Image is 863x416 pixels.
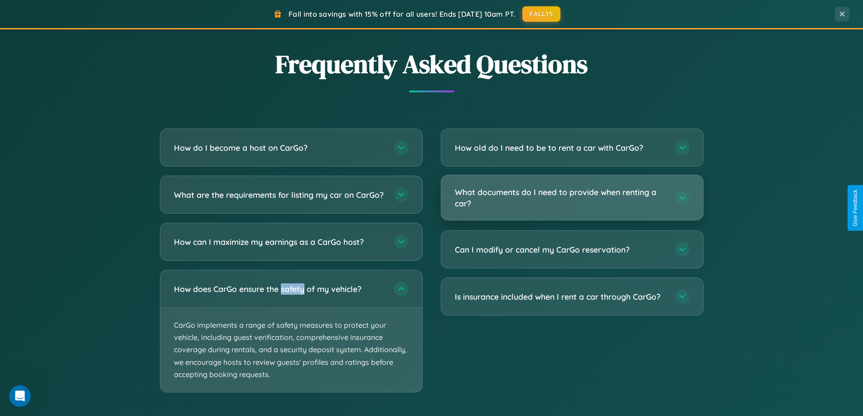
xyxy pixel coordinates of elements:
[455,244,666,255] h3: Can I modify or cancel my CarGo reservation?
[174,283,385,295] h3: How does CarGo ensure the safety of my vehicle?
[174,142,385,153] h3: How do I become a host on CarGo?
[455,186,666,209] h3: What documents do I need to provide when renting a car?
[852,190,858,226] div: Give Feedback
[522,6,560,22] button: FALL15
[160,47,704,81] h2: Frequently Asked Questions
[174,189,385,201] h3: What are the requirements for listing my car on CarGo?
[455,291,666,302] h3: Is insurance included when I rent a car through CarGo?
[455,142,666,153] h3: How old do I need to be to rent a car with CarGo?
[174,236,385,248] h3: How can I maximize my earnings as a CarGo host?
[289,10,516,19] span: Fall into savings with 15% off for all users! Ends [DATE] 10am PT.
[9,385,31,407] iframe: Intercom live chat
[160,308,422,392] p: CarGo implements a range of safety measures to protect your vehicle, including guest verification...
